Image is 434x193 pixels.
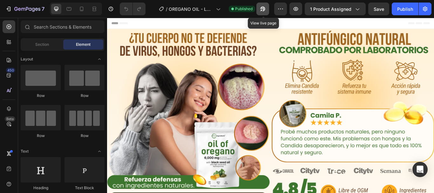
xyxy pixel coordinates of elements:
[368,3,389,15] button: Save
[166,6,167,12] span: /
[64,93,105,99] div: Row
[5,116,15,121] div: Beta
[286,175,312,183] img: Alt image
[94,146,105,156] span: Toggle open
[94,54,105,64] span: Toggle open
[42,5,44,13] p: 7
[21,20,105,33] input: Search Sections & Elements
[3,3,47,15] button: 7
[21,56,33,62] span: Layout
[6,68,15,73] div: 450
[21,185,61,191] div: Heading
[223,175,250,183] img: Alt image
[235,6,253,12] span: Published
[64,133,105,139] div: Row
[192,13,381,171] img: AnyConv.com__oregano_5.webp
[374,6,384,12] span: Save
[254,175,281,183] img: Alt image
[192,175,219,183] img: Alt image
[107,18,434,193] iframe: Design area
[21,93,61,99] div: Row
[21,133,61,139] div: Row
[348,175,374,183] img: Alt image
[21,148,29,154] span: Text
[412,162,428,177] div: Open Intercom Messenger
[76,42,91,47] span: Element
[35,42,49,47] span: Section
[64,185,105,191] div: Text Block
[310,6,351,12] span: 1 product assigned
[397,6,413,12] div: Publish
[120,3,146,15] div: Undo/Redo
[305,3,366,15] button: 1 product assigned
[169,6,214,12] span: OREGANO OIL - LANDING 2
[392,3,418,15] button: Publish
[317,175,343,183] img: Alt image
